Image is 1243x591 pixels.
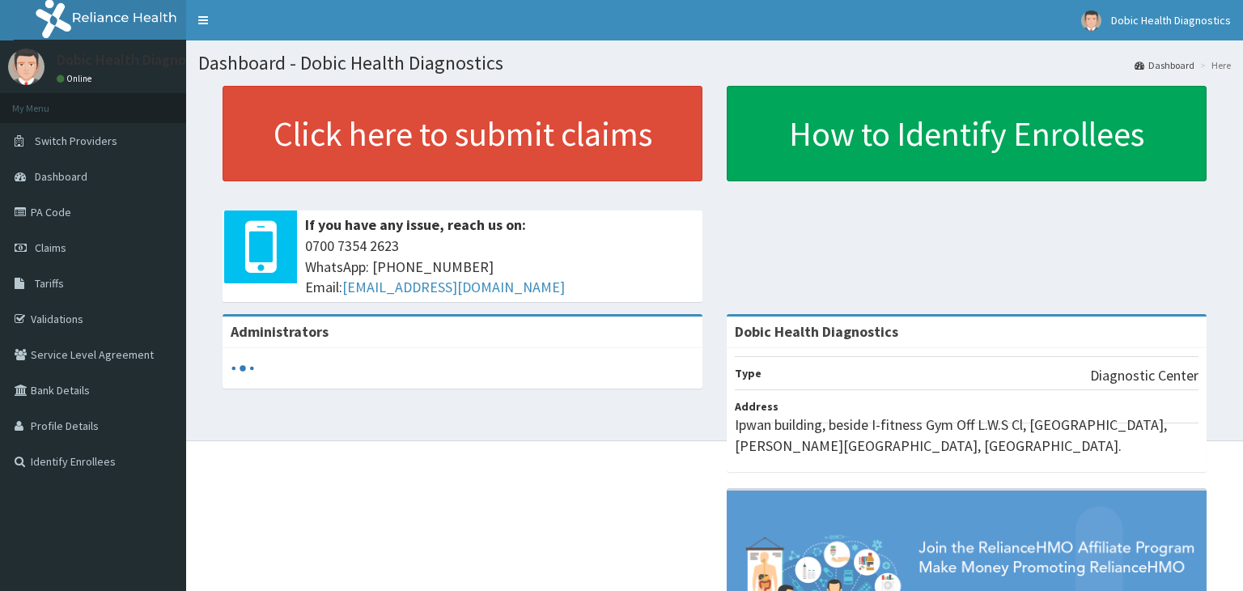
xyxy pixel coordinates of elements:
[223,86,702,181] a: Click here to submit claims
[57,73,95,84] a: Online
[8,49,45,85] img: User Image
[198,53,1231,74] h1: Dashboard - Dobic Health Diagnostics
[342,278,565,296] a: [EMAIL_ADDRESS][DOMAIN_NAME]
[727,86,1207,181] a: How to Identify Enrollees
[305,215,526,234] b: If you have any issue, reach us on:
[1111,13,1231,28] span: Dobic Health Diagnostics
[57,53,216,67] p: Dobic Health Diagnostics
[735,366,761,381] b: Type
[1090,365,1198,386] p: Diagnostic Center
[305,236,694,298] span: 0700 7354 2623 WhatsApp: [PHONE_NUMBER] Email:
[35,276,64,291] span: Tariffs
[735,399,778,414] b: Address
[35,240,66,255] span: Claims
[231,356,255,381] svg: audio-loading
[231,322,329,341] b: Administrators
[35,169,87,184] span: Dashboard
[1081,11,1101,31] img: User Image
[1135,58,1194,72] a: Dashboard
[735,415,1198,456] p: Ipwan building, beside I-fitness Gym Off L.W.S Cl, [GEOGRAPHIC_DATA], [PERSON_NAME][GEOGRAPHIC_DA...
[735,322,898,341] strong: Dobic Health Diagnostics
[35,134,117,148] span: Switch Providers
[1196,58,1231,72] li: Here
